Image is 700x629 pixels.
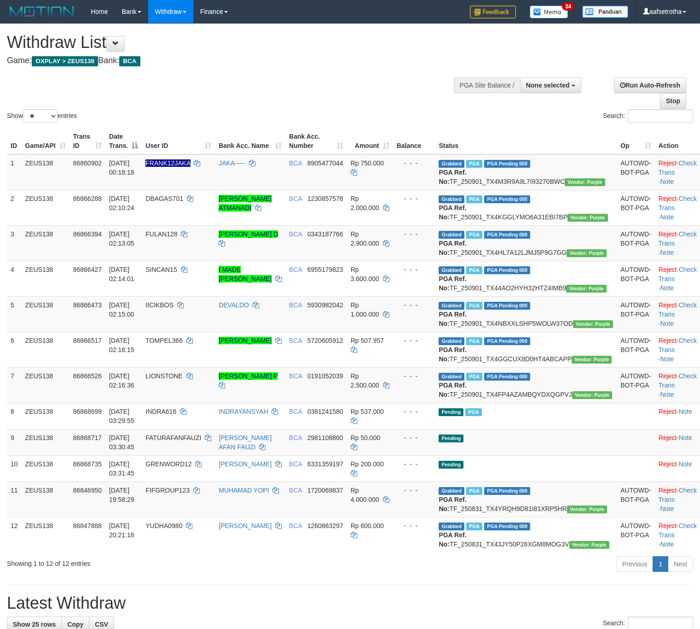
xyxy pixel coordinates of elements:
span: Vendor URL: https://trx4.1velocity.biz [567,506,607,513]
span: PGA Pending [484,487,530,495]
a: Note [660,178,674,185]
a: Note [660,541,674,548]
div: - - - [397,159,432,168]
div: - - - [397,371,432,381]
td: ZEUS138 [22,403,69,429]
span: Pending [439,461,463,469]
span: Rp 750.000 [351,159,384,167]
span: [DATE] 03:31:45 [109,460,134,477]
b: PGA Ref. No: [439,311,466,327]
td: AUTOWD-BOT-PGA [617,482,655,517]
span: Copy 1230857578 to clipboard [307,195,343,202]
span: Grabbed [439,337,464,345]
span: Marked by aafnoeunsreypich [466,523,482,530]
span: TOMPEL366 [145,337,183,344]
span: Grabbed [439,231,464,239]
th: User ID: activate to sort column ascending [142,128,215,154]
span: YUDHA0980 [145,522,182,529]
td: 10 [7,455,22,482]
a: Check Trans [659,159,697,176]
span: FIFGROUP123 [145,487,190,494]
span: PGA Pending [484,160,530,168]
th: Status [435,128,617,154]
div: PGA Site Balance / [454,77,520,93]
span: Copy 1260863297 to clipboard [307,522,343,529]
a: Run Auto-Refresh [614,77,686,93]
img: Button%20Memo.svg [530,6,568,18]
td: AUTOWD-BOT-PGA [617,367,655,403]
a: [PERSON_NAME] D [219,230,278,238]
td: TF_250901_TX4HL7A12LJMJ5P9G7GG [435,225,617,261]
td: ZEUS138 [22,154,69,190]
span: 86866427 [73,266,102,273]
a: 1 [653,556,668,572]
a: [PERSON_NAME] [219,522,272,529]
td: TF_250831_TX43JY50P28XGM8MOG3V [435,517,617,553]
td: 8 [7,403,22,429]
a: [PERSON_NAME] [219,337,272,344]
span: Rp 537.000 [351,408,384,415]
a: Reject [659,301,677,309]
span: [DATE] 02:16:36 [109,372,134,389]
span: Grabbed [439,487,464,495]
td: ZEUS138 [22,517,69,553]
span: [DATE] 03:30:45 [109,434,134,451]
td: TF_250901_TX44AO2HYH32HTZ4IMB9 [435,261,617,296]
a: Stop [660,93,686,109]
b: PGA Ref. No: [439,240,466,256]
span: Rp 2.000.000 [351,195,379,212]
a: Check Trans [659,230,697,247]
a: Reject [659,487,677,494]
span: Copy 8905477044 to clipboard [307,159,343,167]
span: [DATE] 02:13:05 [109,230,134,247]
span: 86868717 [73,434,102,441]
span: [DATE] 20:21:18 [109,522,134,539]
span: Rp 2.500.000 [351,372,379,389]
span: 34 [562,2,574,11]
span: Vendor URL: https://trx4.1velocity.biz [573,320,613,328]
th: Op: activate to sort column ascending [617,128,655,154]
td: TF_250901_TX4M3R9A9L7I93270BWC [435,154,617,190]
td: AUTOWD-BOT-PGA [617,190,655,225]
td: 11 [7,482,22,517]
a: Note [660,505,674,512]
span: PGA Pending [484,302,530,310]
a: Reject [659,266,677,273]
span: BCA [289,522,302,529]
span: Vendor URL: https://trx4.1velocity.biz [569,541,609,549]
span: None selected [526,82,570,89]
td: 9 [7,429,22,455]
a: Reject [659,434,677,441]
td: ZEUS138 [22,261,69,296]
span: Marked by aafpengsreynich [466,195,482,203]
span: Rp 600.000 [351,522,384,529]
h4: Game: Bank: [7,56,457,65]
span: BCA [119,56,140,66]
span: Rp 200.000 [351,460,384,468]
span: BCA [289,487,302,494]
a: Note [660,355,674,363]
a: Note [660,284,674,292]
th: Bank Acc. Name: activate to sort column ascending [215,128,285,154]
td: TF_250901_TX4GGCUX8D0HT4ABCAPP [435,332,617,367]
span: SINCAN15 [145,266,177,273]
a: Check Trans [659,522,697,539]
span: [DATE] 02:15:00 [109,301,134,318]
th: Bank Acc. Number: activate to sort column ascending [285,128,347,154]
span: Marked by aafpengsreynich [466,302,482,310]
h1: Withdraw List [7,33,457,52]
td: 2 [7,190,22,225]
td: 7 [7,367,22,403]
span: 86868735 [73,460,102,468]
span: 86868699 [73,408,102,415]
a: Next [668,556,693,572]
span: BCA [289,301,302,309]
img: panduan.png [582,6,628,18]
span: Nama rekening ada tanda titik/strip, harap diedit [145,159,190,167]
span: Copy 0191052039 to clipboard [307,372,343,380]
button: None selected [520,77,581,93]
span: Copy 0381241580 to clipboard [307,408,343,415]
span: Show 25 rows [13,621,56,628]
a: [PERSON_NAME] [219,460,272,468]
td: ZEUS138 [22,225,69,261]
